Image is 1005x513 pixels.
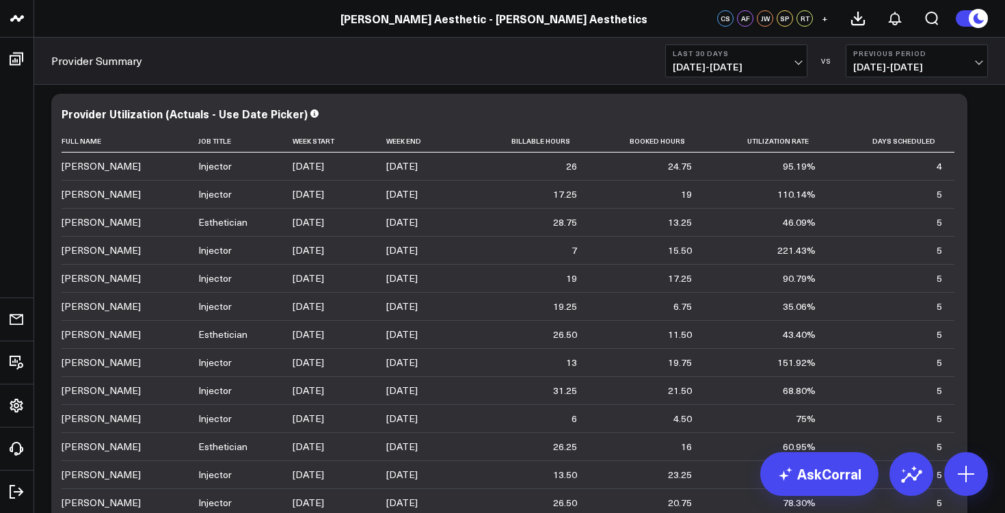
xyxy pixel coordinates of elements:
span: [DATE] - [DATE] [673,62,800,73]
div: Esthetician [198,440,247,453]
div: [DATE] [293,215,324,229]
a: Provider Summary [51,53,142,68]
div: 5 [937,356,942,369]
div: 5 [937,187,942,201]
div: Injector [198,244,232,257]
div: [DATE] [293,356,324,369]
th: Booked Hours [589,130,704,153]
div: 15.50 [668,244,692,257]
div: 26.50 [553,328,577,341]
div: 28.75 [553,215,577,229]
div: Injector [198,468,232,482]
div: [DATE] [293,384,324,397]
div: [DATE] [293,244,324,257]
div: 19.75 [668,356,692,369]
div: 5 [937,244,942,257]
div: AF [737,10,753,27]
div: [DATE] [386,187,418,201]
div: [DATE] [293,300,324,313]
div: 20.75 [668,496,692,510]
div: 19 [681,187,692,201]
div: 19.25 [553,300,577,313]
div: 5 [937,300,942,313]
div: Injector [198,159,232,173]
div: [DATE] [386,272,418,285]
div: 221.43% [777,244,816,257]
div: [DATE] [293,468,324,482]
div: 75% [796,412,816,425]
div: [PERSON_NAME] [62,468,141,482]
div: 5 [937,215,942,229]
div: 60.95% [783,440,816,453]
div: [PERSON_NAME] [62,328,141,341]
div: 5 [937,496,942,510]
div: [DATE] [293,412,324,425]
div: [PERSON_NAME] [62,159,141,173]
button: Previous Period[DATE]-[DATE] [846,44,988,77]
div: 151.92% [777,356,816,369]
th: Week Start [293,130,386,153]
div: 5 [937,272,942,285]
div: VS [814,57,839,65]
div: 13.25 [668,215,692,229]
div: 26 [566,159,577,173]
div: Esthetician [198,328,247,341]
div: [PERSON_NAME] [62,215,141,229]
div: 5 [937,412,942,425]
div: 24.75 [668,159,692,173]
div: 31.25 [553,384,577,397]
span: [DATE] - [DATE] [853,62,980,73]
div: SP [777,10,793,27]
div: [DATE] [293,187,324,201]
div: 17.25 [553,187,577,201]
div: [PERSON_NAME] [62,187,141,201]
div: 21.50 [668,384,692,397]
div: 5 [937,328,942,341]
div: 7 [572,244,577,257]
div: [PERSON_NAME] [62,356,141,369]
div: [DATE] [386,496,418,510]
div: Injector [198,496,232,510]
div: 5 [937,440,942,453]
div: 26.50 [553,496,577,510]
div: CS [717,10,734,27]
th: Utilization Rate [704,130,829,153]
div: [DATE] [386,412,418,425]
div: 95.19% [783,159,816,173]
div: [DATE] [386,215,418,229]
div: [DATE] [386,356,418,369]
div: 46.09% [783,215,816,229]
div: [DATE] [386,468,418,482]
div: Injector [198,384,232,397]
div: [DATE] [293,496,324,510]
div: 35.06% [783,300,816,313]
div: 23.25 [668,468,692,482]
th: Job Title [198,130,293,153]
div: Esthetician [198,215,247,229]
div: 13 [566,356,577,369]
div: [DATE] [293,272,324,285]
button: Last 30 Days[DATE]-[DATE] [665,44,807,77]
th: Full Name [62,130,198,153]
div: [DATE] [293,440,324,453]
div: 90.79% [783,272,816,285]
div: 11.50 [668,328,692,341]
a: AskCorral [760,452,879,496]
div: [PERSON_NAME] [62,440,141,453]
div: JW [757,10,773,27]
div: [DATE] [386,159,418,173]
div: [DATE] [386,440,418,453]
th: Week End [386,130,470,153]
th: Days Scheduled [828,130,954,153]
div: 78.30% [783,496,816,510]
div: 13.50 [553,468,577,482]
div: [PERSON_NAME] [62,412,141,425]
div: 26.25 [553,440,577,453]
div: 19 [566,272,577,285]
div: 16 [681,440,692,453]
div: Injector [198,272,232,285]
div: [PERSON_NAME] [62,300,141,313]
b: Previous Period [853,49,980,57]
div: 6 [572,412,577,425]
div: 43.40% [783,328,816,341]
